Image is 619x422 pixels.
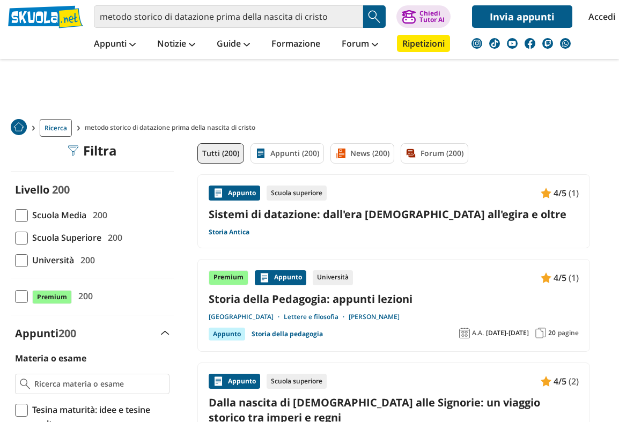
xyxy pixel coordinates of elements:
[74,289,93,303] span: 200
[541,272,551,283] img: Appunti contenuto
[209,328,245,340] div: Appunto
[267,186,327,201] div: Scuola superiore
[154,35,198,54] a: Notizie
[406,148,416,159] img: Forum filtro contenuto
[20,379,30,389] img: Ricerca materia o esame
[209,186,260,201] div: Appunto
[68,143,117,158] div: Filtra
[252,328,323,340] a: Storia della pedagogia
[213,188,224,198] img: Appunti contenuto
[313,270,353,285] div: Università
[52,182,70,197] span: 200
[94,5,363,28] input: Cerca appunti, riassunti o versioni
[209,270,248,285] div: Premium
[459,328,470,338] img: Anno accademico
[489,38,500,49] img: tiktok
[213,376,224,387] img: Appunti contenuto
[58,326,76,340] span: 200
[209,313,284,321] a: [GEOGRAPHIC_DATA]
[507,38,518,49] img: youtube
[197,143,244,164] a: Tutti (200)
[486,329,529,337] span: [DATE]-[DATE]
[76,253,95,267] span: 200
[472,329,484,337] span: A.A.
[363,5,386,28] button: Search Button
[535,328,546,338] img: Pagine
[569,186,579,200] span: (1)
[269,35,323,54] a: Formazione
[396,5,451,28] button: ChiediTutor AI
[85,119,260,137] span: metodo storico di datazione prima della nascita di cristo
[15,352,86,364] label: Materia o esame
[15,326,76,340] label: Appunti
[472,5,572,28] a: Invia appunti
[28,231,101,245] span: Scuola Superiore
[68,145,79,156] img: Filtra filtri mobile
[259,272,270,283] img: Appunti contenuto
[569,374,579,388] span: (2)
[401,143,468,164] a: Forum (200)
[91,35,138,54] a: Appunti
[250,143,324,164] a: Appunti (200)
[209,374,260,389] div: Appunto
[104,231,122,245] span: 200
[89,208,107,222] span: 200
[34,379,165,389] input: Ricerca materia o esame
[214,35,253,54] a: Guide
[28,208,86,222] span: Scuola Media
[525,38,535,49] img: facebook
[209,292,579,306] a: Storia della Pedagogia: appunti lezioni
[32,290,72,304] span: Premium
[209,228,249,236] a: Storia Antica
[588,5,611,28] a: Accedi
[11,119,27,137] a: Home
[548,329,556,337] span: 20
[560,38,571,49] img: WhatsApp
[554,186,566,200] span: 4/5
[471,38,482,49] img: instagram
[419,10,445,23] div: Chiedi Tutor AI
[161,331,170,335] img: Apri e chiudi sezione
[255,148,266,159] img: Appunti filtro contenuto
[554,374,566,388] span: 4/5
[28,253,74,267] span: Università
[40,119,72,137] a: Ricerca
[397,35,450,52] a: Ripetizioni
[554,271,566,285] span: 4/5
[542,38,553,49] img: twitch
[541,376,551,387] img: Appunti contenuto
[284,313,349,321] a: Lettere e filosofia
[335,148,346,159] img: News filtro contenuto
[209,207,579,221] a: Sistemi di datazione: dall'era [DEMOGRAPHIC_DATA] all'egira e oltre
[255,270,306,285] div: Appunto
[541,188,551,198] img: Appunti contenuto
[267,374,327,389] div: Scuola superiore
[339,35,381,54] a: Forum
[558,329,579,337] span: pagine
[15,182,49,197] label: Livello
[330,143,394,164] a: News (200)
[11,119,27,135] img: Home
[349,313,400,321] a: [PERSON_NAME]
[569,271,579,285] span: (1)
[366,9,382,25] img: Cerca appunti, riassunti o versioni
